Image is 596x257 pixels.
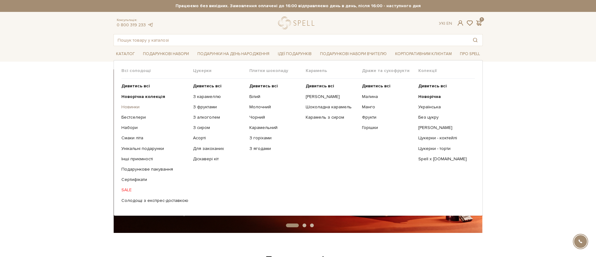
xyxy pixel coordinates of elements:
[249,83,301,89] a: Дивитись всі
[418,94,470,100] a: Новорічна
[193,94,245,100] a: З карамеллю
[121,146,188,152] a: Унікальні подарунки
[121,198,188,203] a: Солодощі з експрес-доставкою
[193,83,245,89] a: Дивитись всі
[468,34,482,46] button: Пошук товару у каталозі
[444,21,445,26] span: |
[306,68,362,74] span: Карамель
[117,22,146,28] a: 0 800 319 233
[117,18,154,22] span: Консультація:
[418,135,470,141] a: Цукерки - коктейлі
[249,115,301,120] a: Чорний
[121,177,188,182] a: Сертифікати
[362,68,418,74] span: Драже та сухофрукти
[121,68,193,74] span: Всі солодощі
[306,83,334,89] b: Дивитись всі
[303,224,306,227] button: Carousel Page 2
[362,83,414,89] a: Дивитись всі
[306,115,357,120] a: Карамель з сиром
[114,60,483,216] div: Каталог
[249,104,301,110] a: Молочний
[193,115,245,120] a: З алкоголем
[193,125,245,131] a: З сиром
[310,224,314,227] button: Carousel Page 3
[306,94,357,100] a: [PERSON_NAME]
[306,104,357,110] a: Шоколадна карамель
[418,94,441,99] b: Новорічна
[362,125,414,131] a: Горішки
[418,83,470,89] a: Дивитись всі
[249,146,301,152] a: З ягодами
[362,115,414,120] a: Фрукти
[362,83,390,89] b: Дивитись всі
[114,3,483,9] strong: Працюємо без вихідних. Замовлення оплачені до 16:00 відправляємо день в день, після 16:00 - насту...
[275,49,314,59] a: Ідеї подарунків
[195,49,272,59] a: Подарунки на День народження
[249,125,301,131] a: Карамельний
[393,49,454,59] a: Корпоративним клієнтам
[418,156,470,162] a: Spell x [DOMAIN_NAME]
[286,224,299,227] button: Carousel Page 1 (Current Slide)
[418,83,447,89] b: Дивитись всі
[446,21,452,26] a: En
[362,104,414,110] a: Манго
[418,104,470,110] a: Українська
[147,22,154,28] a: telegram
[306,83,357,89] a: Дивитись всі
[418,68,475,74] span: Колекції
[362,94,414,100] a: Малина
[121,167,188,172] a: Подарункове пакування
[121,156,188,162] a: Інші приємності
[418,146,470,152] a: Цукерки - торти
[249,135,301,141] a: З горіхами
[318,49,389,59] a: Подарункові набори Вчителю
[439,21,452,26] div: Ук
[457,49,482,59] a: Про Spell
[121,104,188,110] a: Новинки
[193,83,222,89] b: Дивитись всі
[121,115,188,120] a: Бестселери
[121,135,188,141] a: Смаки літа
[114,49,137,59] a: Каталог
[249,94,301,100] a: Білий
[114,223,483,229] div: Carousel Pagination
[418,115,470,120] a: Без цукру
[121,83,150,89] b: Дивитись всі
[121,83,188,89] a: Дивитись всі
[193,104,245,110] a: З фруктами
[249,68,306,74] span: Плитки шоколаду
[121,94,188,100] a: Новорічна колекція
[249,83,278,89] b: Дивитись всі
[193,156,245,162] a: Діскавері кіт
[121,94,165,99] b: Новорічна колекція
[418,125,470,131] a: [PERSON_NAME]
[140,49,191,59] a: Подарункові набори
[121,125,188,131] a: Набори
[193,68,249,74] span: Цукерки
[193,135,245,141] a: Асорті
[114,34,468,46] input: Пошук товару у каталозі
[121,187,188,193] a: SALE
[193,146,245,152] a: Для закоханих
